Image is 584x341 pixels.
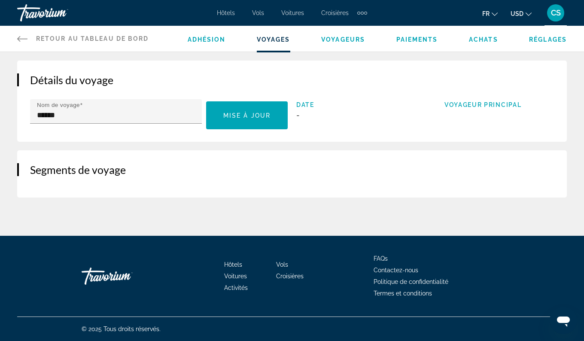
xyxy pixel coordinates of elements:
a: Paiements [396,36,438,43]
a: Travorium [17,2,103,24]
span: Date [296,101,406,108]
iframe: Button to launch messaging window [550,307,577,334]
a: Hôtels [217,9,235,16]
a: Voyageurs [321,36,365,43]
span: Mise à jour [223,112,271,119]
button: Mise à jour [206,101,288,129]
span: Retour au tableau de bord [36,35,149,42]
a: Activités [224,284,248,291]
a: Vols [276,261,288,268]
a: Adhésion [188,36,226,43]
a: FAQs [374,255,388,262]
span: USD [511,10,523,17]
span: - [296,110,300,119]
a: Travorium [82,263,167,289]
a: Vols [252,9,264,16]
a: Croisières [321,9,349,16]
a: Termes et conditions [374,290,432,297]
button: User Menu [544,4,567,22]
button: Change currency [511,7,532,20]
button: Extra navigation items [357,6,367,20]
a: Voitures [281,9,304,16]
a: Croisières [276,273,304,280]
button: Change language [482,7,498,20]
span: fr [482,10,490,17]
a: Achats [469,36,498,43]
span: Voyageur principal [444,101,554,108]
a: Hôtels [224,261,242,268]
span: CS [551,9,561,17]
a: Retour au tableau de bord [17,26,149,52]
span: © 2025 Tous droits réservés. [82,326,161,332]
a: Voitures [224,273,247,280]
mat-label: Nom de voyage [37,102,80,108]
h2: Détails du voyage [30,73,554,86]
a: Politique de confidentialité [374,278,448,285]
a: Contactez-nous [374,267,418,274]
a: Réglages [529,36,567,43]
a: Voyages [257,36,290,43]
h2: Segments de voyage [30,163,554,176]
